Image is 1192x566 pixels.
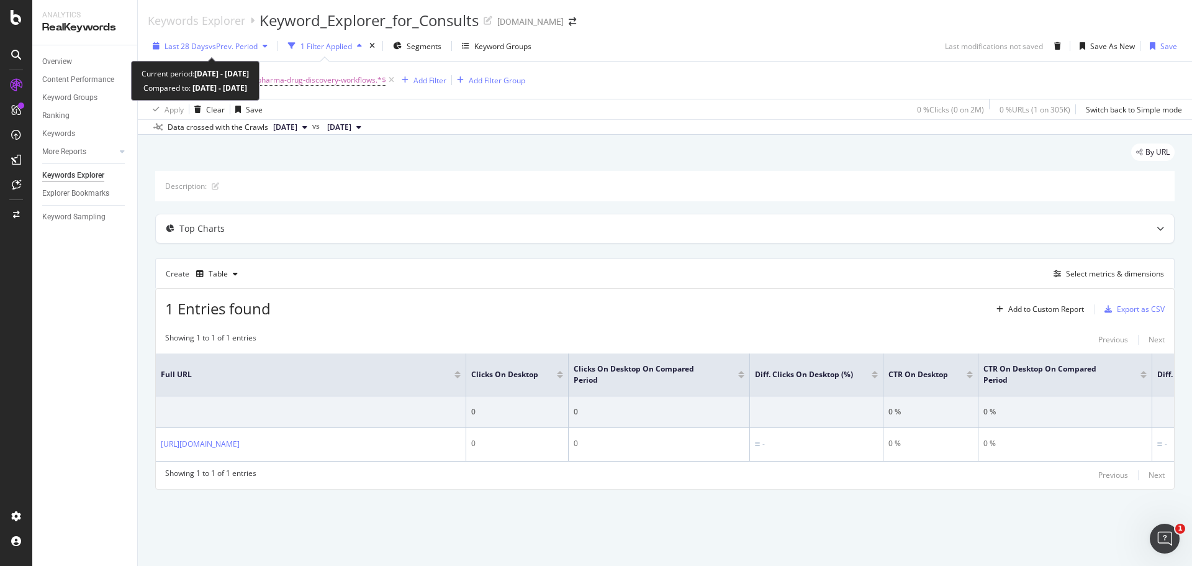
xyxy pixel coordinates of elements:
div: 0 [574,438,744,449]
span: Full URL [161,369,436,380]
button: Previous [1098,468,1128,483]
div: Save As New [1090,41,1135,52]
div: 0 % [888,406,973,418]
div: Data crossed with the Crawls [168,122,268,133]
b: [DATE] - [DATE] [194,68,249,79]
div: legacy label [1131,144,1175,161]
div: 0 % Clicks ( 0 on 2M ) [917,104,984,115]
button: [DATE] [322,120,366,135]
div: Previous [1098,334,1128,345]
div: Previous [1098,470,1128,480]
div: - [762,439,765,450]
a: Ranking [42,109,129,122]
span: 2025 Oct. 1st [273,122,297,133]
a: Keywords [42,127,129,140]
div: 0 [471,438,563,449]
div: 0 [471,406,563,418]
div: - [1165,439,1167,450]
button: [DATE] [268,120,312,135]
span: By URL [1145,148,1170,156]
a: Keywords Explorer [42,169,129,182]
div: Explorer Bookmarks [42,187,109,200]
a: [URL][DOMAIN_NAME] [161,438,240,450]
a: Content Performance [42,73,129,86]
a: More Reports [42,145,116,158]
button: Select metrics & dimensions [1049,267,1164,281]
button: Last 28 DaysvsPrev. Period [148,36,273,56]
div: 1 Filter Applied [300,41,352,52]
div: More Reports [42,145,86,158]
div: Ranking [42,109,70,122]
div: 0 % [888,438,973,449]
div: [DOMAIN_NAME] [497,16,564,28]
button: Save [230,99,263,119]
a: Keyword Sampling [42,211,129,224]
div: times [367,40,377,52]
span: Clicks on Desktop On Compared Period [574,363,720,386]
div: Select metrics & dimensions [1066,268,1164,279]
div: Add to Custom Report [1008,306,1084,313]
button: Next [1149,332,1165,347]
span: vs [312,121,322,132]
div: Overview [42,55,72,68]
span: 1 Entries found [165,298,271,319]
div: Keywords [42,127,75,140]
span: 1 [1175,524,1185,534]
div: Keyword Sampling [42,211,106,224]
div: Content Performance [42,73,114,86]
button: Add to Custom Report [991,299,1084,319]
span: CTR on Desktop [888,369,948,380]
button: Export as CSV [1099,299,1165,319]
button: Table [191,264,243,284]
div: Apply [165,104,184,115]
div: Export as CSV [1117,304,1165,314]
button: Save As New [1075,36,1135,56]
div: Switch back to Simple mode [1086,104,1182,115]
a: Keyword Groups [42,91,129,104]
span: Segments [407,41,441,52]
div: Clear [206,104,225,115]
div: Description: [165,181,207,191]
div: Current period: [142,66,249,81]
div: 0 % URLs ( 1 on 305K ) [1000,104,1070,115]
button: Add Filter [397,73,446,88]
div: Create [166,264,243,284]
div: Save [1160,41,1177,52]
span: ^.*/cells-to-ct-kits/biopharma-drug-discovery-workflows.*$ [183,71,386,89]
a: Overview [42,55,129,68]
button: Next [1149,468,1165,483]
div: Top Charts [179,222,225,235]
div: Save [246,104,263,115]
div: Keyword Groups [474,41,531,52]
div: Keywords Explorer [42,169,104,182]
span: Last 28 Days [165,41,209,52]
button: 1 Filter Applied [283,36,367,56]
button: Switch back to Simple mode [1081,99,1182,119]
div: Next [1149,470,1165,480]
div: arrow-right-arrow-left [569,17,576,26]
div: RealKeywords [42,21,127,35]
img: Equal [755,442,760,446]
div: Keyword_Explorer_for_Consults [260,10,479,31]
span: vs Prev. Period [209,41,258,52]
b: [DATE] - [DATE] [191,83,247,93]
div: Last modifications not saved [945,41,1043,52]
div: Showing 1 to 1 of 1 entries [165,468,256,483]
div: 0 % [983,438,1147,449]
span: CTR on Desktop On Compared Period [983,363,1122,386]
div: Add Filter [413,75,446,86]
button: Apply [148,99,184,119]
a: Explorer Bookmarks [42,187,129,200]
div: Showing 1 to 1 of 1 entries [165,332,256,347]
button: Save [1145,36,1177,56]
div: Keyword Groups [42,91,97,104]
div: 0 [574,406,744,418]
iframe: Intercom live chat [1150,524,1180,554]
div: 0 % [983,406,1147,418]
a: Keywords Explorer [148,14,245,27]
div: Table [209,270,228,278]
button: Keyword Groups [457,36,536,56]
div: Add Filter Group [469,75,525,86]
span: 2025 Sep. 2nd [327,122,351,133]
